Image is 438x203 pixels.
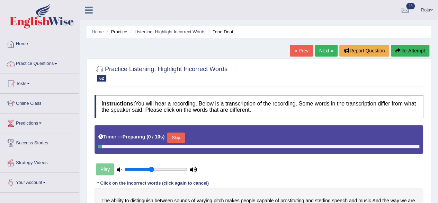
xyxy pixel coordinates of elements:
[101,101,135,107] b: Instructions:
[98,134,164,139] h5: Timer —
[0,54,79,71] a: Practice Questions
[163,134,165,139] b: )
[148,134,163,139] b: 0 / 10s
[207,28,233,35] li: Tone Deaf
[0,34,79,52] a: Home
[92,29,104,34] a: Home
[167,133,185,143] button: Skip
[0,173,79,190] a: Your Account
[97,75,106,82] span: 62
[0,153,79,170] a: Strategy Videos
[105,28,127,35] li: Practice
[0,74,79,91] a: Tests
[0,133,79,151] a: Success Stories
[95,95,423,118] h4: You will hear a recording. Below is a transcription of the recording. Some words in the transcrip...
[315,45,338,57] a: Next »
[339,45,389,57] button: Report Question
[123,134,145,139] b: Preparing
[406,3,415,9] span: 13
[290,45,313,57] a: « Prev
[95,180,212,186] div: * Click on the incorrect words (click again to cancel)
[391,45,429,57] button: Re-Attempt
[134,29,205,34] a: Listening: Highlight Incorrect Words
[95,64,227,82] h2: Practice Listening: Highlight Incorrect Words
[146,134,148,139] b: (
[0,113,79,131] a: Predictions
[0,94,79,111] a: Online Class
